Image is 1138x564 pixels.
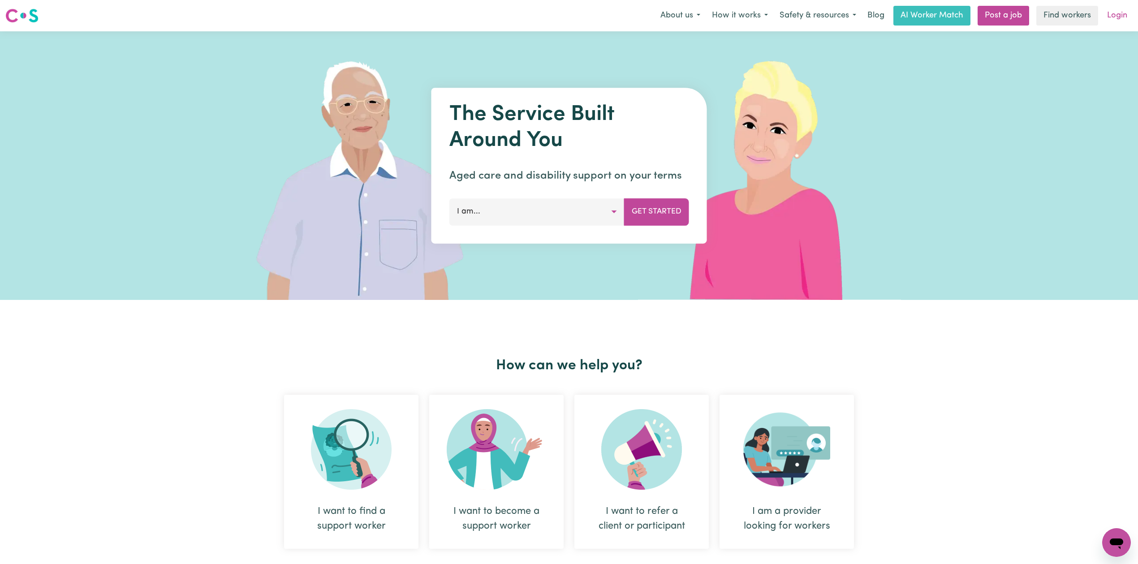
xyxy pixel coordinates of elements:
img: Careseekers logo [5,8,39,24]
h2: How can we help you? [279,357,859,374]
a: AI Worker Match [893,6,970,26]
img: Refer [601,409,682,490]
a: Find workers [1036,6,1098,26]
button: I am... [449,198,625,225]
div: I want to become a support worker [429,395,564,549]
p: Aged care and disability support on your terms [449,168,689,184]
a: Post a job [978,6,1029,26]
img: Search [311,409,392,490]
div: I want to become a support worker [451,504,542,534]
button: Get Started [624,198,689,225]
div: I want to find a support worker [306,504,397,534]
a: Blog [862,6,890,26]
div: I want to refer a client or participant [574,395,709,549]
button: About us [655,6,706,25]
img: Provider [743,409,830,490]
iframe: Button to launch messaging window [1102,528,1131,557]
div: I want to find a support worker [284,395,418,549]
a: Careseekers logo [5,5,39,26]
a: Login [1102,6,1133,26]
button: How it works [706,6,774,25]
button: Safety & resources [774,6,862,25]
div: I want to refer a client or participant [596,504,687,534]
div: I am a provider looking for workers [720,395,854,549]
div: I am a provider looking for workers [741,504,832,534]
h1: The Service Built Around You [449,102,689,154]
img: Become Worker [447,409,546,490]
